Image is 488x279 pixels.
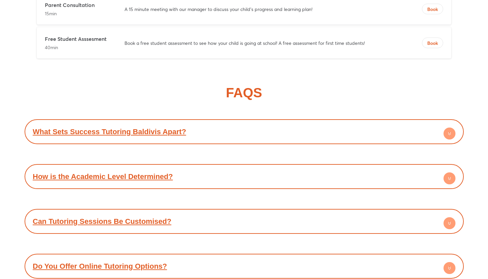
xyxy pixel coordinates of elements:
a: How is the Academic Level Determined? [33,172,173,181]
h2: FAQS [226,86,262,99]
div: Can Tutoring Sessions Be Customised? [28,212,460,231]
a: Do You Offer Online Tutoring Options? [33,262,167,270]
div: What Sets Success Tutoring Baldivis Apart? [28,123,460,141]
a: What Sets Success Tutoring Baldivis Apart? [33,128,186,136]
a: Can Tutoring Sessions Be Customised? [33,217,172,226]
div: How is the Academic Level Determined? [28,167,460,186]
iframe: Chat Widget [374,204,488,279]
div: Do You Offer Online Tutoring Options? [28,257,460,275]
